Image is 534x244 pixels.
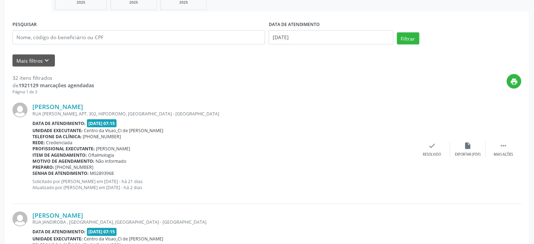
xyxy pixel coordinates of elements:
span: Oftalmologia [88,152,114,158]
button: Filtrar [397,32,420,45]
b: Motivo de agendamento: [32,158,94,164]
div: Página 1 de 3 [12,89,94,95]
div: RUA JANDIROBA , [GEOGRAPHIC_DATA], [GEOGRAPHIC_DATA] - [GEOGRAPHIC_DATA] [32,219,415,225]
b: Unidade executante: [32,236,83,242]
div: RUA [PERSON_NAME], APT. 302, HIPODROMO, [GEOGRAPHIC_DATA] - [GEOGRAPHIC_DATA] [32,111,415,117]
span: [PERSON_NAME] [96,146,130,152]
button: print [507,74,522,89]
span: [DATE] 07:15 [87,228,117,236]
a: [PERSON_NAME] [32,212,83,219]
b: Data de atendimento: [32,120,86,126]
span: [PHONE_NUMBER] [56,164,94,170]
i: keyboard_arrow_down [43,57,51,64]
button: Mais filtroskeyboard_arrow_down [12,54,55,67]
span: [DATE] 07:15 [87,119,117,128]
b: Unidade executante: [32,128,83,134]
input: Nome, código do beneficiário ou CPF [12,30,265,45]
span: Centro da Visao_Cl de [PERSON_NAME] [84,236,164,242]
label: PESQUISAR [12,19,37,30]
label: DATA DE ATENDIMENTO [269,19,320,30]
div: Resolvido [423,152,441,157]
b: Profissional executante: [32,146,95,152]
i:  [500,142,508,150]
b: Rede: [32,140,45,146]
i: print [510,78,518,85]
strong: 1921129 marcações agendadas [19,82,94,89]
b: Data de atendimento: [32,229,86,235]
div: de [12,82,94,89]
b: Senha de atendimento: [32,170,89,176]
img: img [12,103,27,118]
div: Exportar (PDF) [455,152,481,157]
b: Telefone da clínica: [32,134,82,140]
div: 32 itens filtrados [12,74,94,82]
img: img [12,212,27,227]
input: Selecione um intervalo [269,30,394,45]
span: [PHONE_NUMBER] [83,134,121,140]
a: [PERSON_NAME] [32,103,83,110]
span: M02893968 [90,170,114,176]
p: Solicitado por [PERSON_NAME] em [DATE] - há 21 dias Atualizado por [PERSON_NAME] em [DATE] - há 2... [32,179,415,191]
i: check [428,142,436,150]
i: insert_drive_file [464,142,472,150]
b: Item de agendamento: [32,152,87,158]
div: Mais ações [494,152,513,157]
span: Credenciada [46,140,73,146]
b: Preparo: [32,164,54,170]
span: Centro da Visao_Cl de [PERSON_NAME] [84,128,164,134]
span: Não informado [96,158,127,164]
